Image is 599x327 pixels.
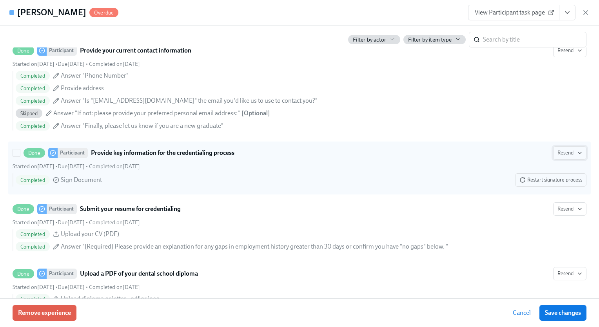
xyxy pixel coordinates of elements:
[16,296,50,302] span: Completed
[13,163,54,170] span: Tuesday, July 8th 2025, 10:01 am
[89,284,140,291] span: Thursday, July 10th 2025, 12:36 pm
[91,148,234,158] strong: Provide key information for the credentialing process
[61,122,223,130] span: Answer "Finally, please let us know if you are a new graduate"
[13,283,140,291] div: • •
[61,294,160,303] span: Upload diploma or letter - pdf or jpeg
[61,71,129,80] span: Answer "Phone Number"
[513,309,531,317] span: Cancel
[16,123,50,129] span: Completed
[16,244,50,250] span: Completed
[61,242,448,251] span: Answer "[Required] Please provide an explanation for any gaps in employment history greater than ...
[13,61,54,67] span: Tuesday, July 8th 2025, 10:01 am
[507,305,536,321] button: Cancel
[16,85,50,91] span: Completed
[557,270,582,278] span: Resend
[553,146,586,160] button: DoneParticipantProvide key information for the credentialing processStarted on[DATE] •Due[DATE] •...
[403,35,466,44] button: Filter by item type
[16,177,50,183] span: Completed
[16,73,50,79] span: Completed
[24,150,45,156] span: Done
[89,163,140,170] span: Monday, July 14th 2025, 10:50 am
[475,9,553,16] span: View Participant task page
[559,5,575,20] button: View task page
[53,109,240,118] span: Answer "If not: please provide your preferred personal email address:"
[348,35,400,44] button: Filter by actor
[13,60,140,68] div: • •
[58,284,85,291] span: Tuesday, August 19th 2025, 10:00 am
[515,173,586,187] button: DoneParticipantProvide key information for the credentialing processResendStarted on[DATE] •Due[D...
[58,61,85,67] span: Tuesday, August 5th 2025, 10:00 am
[17,7,86,18] h4: [PERSON_NAME]
[13,206,34,212] span: Done
[47,204,77,214] div: Participant
[47,45,77,56] div: Participant
[553,44,586,57] button: DoneParticipantProvide your current contact informationStarted on[DATE] •Due[DATE] • Completed on...
[18,309,71,317] span: Remove experience
[557,205,582,213] span: Resend
[61,230,119,238] span: Upload your CV (PDF)
[545,309,581,317] span: Save changes
[89,219,140,226] span: Thursday, July 10th 2025, 12:33 pm
[16,231,50,237] span: Completed
[483,32,586,47] input: Search by title
[61,176,102,184] span: Sign Document
[241,109,270,118] div: [ Optional ]
[61,96,318,105] span: Answer "Is "[EMAIL_ADDRESS][DOMAIN_NAME]" the email you'd like us to use to contact you?"
[553,202,586,216] button: DoneParticipantSubmit your resume for credentialingStarted on[DATE] •Due[DATE] • Completed on[DAT...
[13,305,76,321] button: Remove experience
[353,36,386,44] span: Filter by actor
[80,204,181,214] strong: Submit your resume for credentialing
[13,284,54,291] span: Tuesday, July 8th 2025, 10:01 am
[13,219,54,226] span: Tuesday, July 8th 2025, 10:01 am
[58,163,85,170] span: Tuesday, August 19th 2025, 10:00 am
[13,271,34,277] span: Done
[61,84,104,93] span: Provide address
[557,47,582,54] span: Resend
[468,5,559,20] a: View Participant task page
[519,176,582,184] span: Restart signature process
[13,219,140,226] div: • •
[80,269,198,278] strong: Upload a PDF of your dental school diploma
[13,48,34,54] span: Done
[557,149,582,157] span: Resend
[13,163,140,170] div: • •
[58,219,85,226] span: Tuesday, August 5th 2025, 10:00 am
[89,10,118,16] span: Overdue
[553,267,586,280] button: DoneParticipantUpload a PDF of your dental school diplomaStarted on[DATE] •Due[DATE] • Completed ...
[539,305,586,321] button: Save changes
[408,36,452,44] span: Filter by item type
[58,148,88,158] div: Participant
[16,111,42,116] span: Skipped
[16,98,50,104] span: Completed
[47,269,77,279] div: Participant
[80,46,191,55] strong: Provide your current contact information
[89,61,140,67] span: Thursday, July 10th 2025, 12:22 pm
